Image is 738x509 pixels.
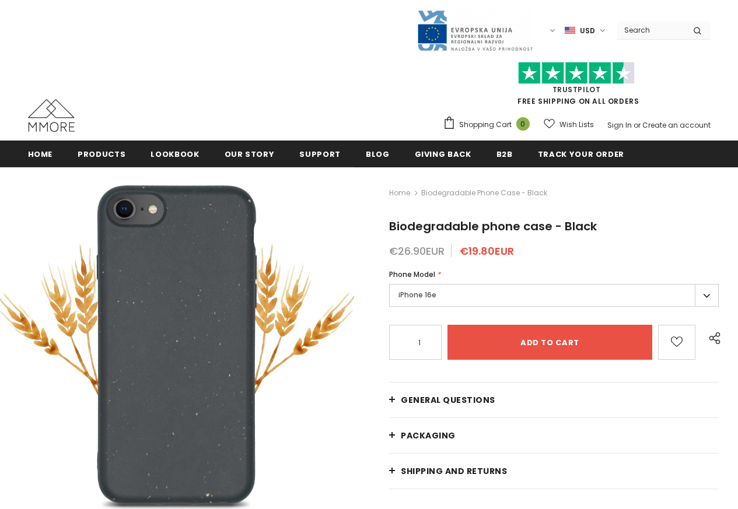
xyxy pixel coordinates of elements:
[366,141,390,167] a: Blog
[299,149,341,160] span: support
[78,141,125,167] a: Products
[459,119,512,131] span: Shopping Cart
[225,141,275,167] a: Our Story
[447,325,652,360] input: Add to cart
[607,120,632,130] a: Sign In
[460,244,514,258] span: €19.80EUR
[389,269,435,279] span: Phone Model
[299,141,341,167] a: support
[634,120,641,130] span: or
[580,25,595,37] span: USD
[28,149,53,160] span: Home
[496,149,513,160] span: B2B
[538,141,624,167] a: Track your order
[617,22,684,38] input: Search Site
[552,85,601,94] a: Trustpilot
[389,186,410,200] a: Home
[389,218,597,234] span: Biodegradable phone case - Black
[415,141,471,167] a: Giving back
[28,99,75,132] img: MMORE Cases
[389,418,719,453] a: PACKAGING
[421,186,547,200] span: Biodegradable phone case - Black
[496,141,513,167] a: B2B
[151,141,199,167] a: Lookbook
[389,454,719,489] a: Shipping and returns
[366,149,390,160] span: Blog
[415,149,471,160] span: Giving back
[401,465,507,477] span: Shipping and returns
[544,114,594,135] a: Wish Lists
[78,149,125,160] span: Products
[516,117,530,131] span: 0
[389,244,445,258] span: €26.90EUR
[642,120,711,130] a: Create an account
[28,141,53,167] a: Home
[417,25,533,35] a: Javni Razpis
[389,284,719,307] label: iPhone 16e
[389,382,719,417] a: General Questions
[401,430,456,441] span: PACKAGING
[565,26,575,36] img: USD
[518,62,635,85] img: Trust Pilot Stars
[151,149,199,160] span: Lookbook
[401,394,495,406] span: General Questions
[559,119,594,131] span: Wish Lists
[417,9,533,52] img: Javni Razpis
[225,149,275,160] span: Our Story
[538,149,624,160] span: Track your order
[443,116,536,134] a: Shopping Cart 0
[443,67,711,106] span: FREE SHIPPING ON ALL ORDERS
